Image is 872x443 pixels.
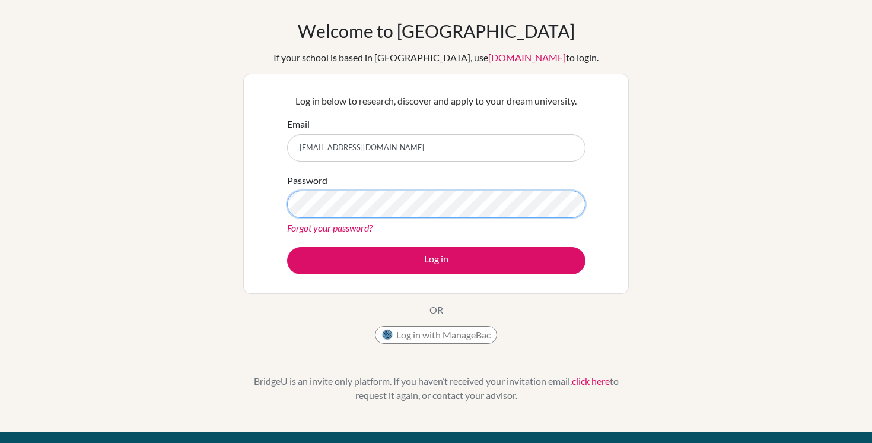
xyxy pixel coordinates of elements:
p: Log in below to research, discover and apply to your dream university. [287,94,585,108]
a: click here [572,375,610,387]
button: Log in with ManageBac [375,326,497,344]
a: [DOMAIN_NAME] [488,52,566,63]
p: OR [429,303,443,317]
h1: Welcome to [GEOGRAPHIC_DATA] [298,20,575,42]
a: Forgot your password? [287,222,373,233]
label: Email [287,117,310,131]
button: Log in [287,247,585,274]
label: Password [287,173,327,188]
div: If your school is based in [GEOGRAPHIC_DATA], use to login. [273,50,599,65]
p: BridgeU is an invite only platform. If you haven’t received your invitation email, to request it ... [243,374,629,403]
